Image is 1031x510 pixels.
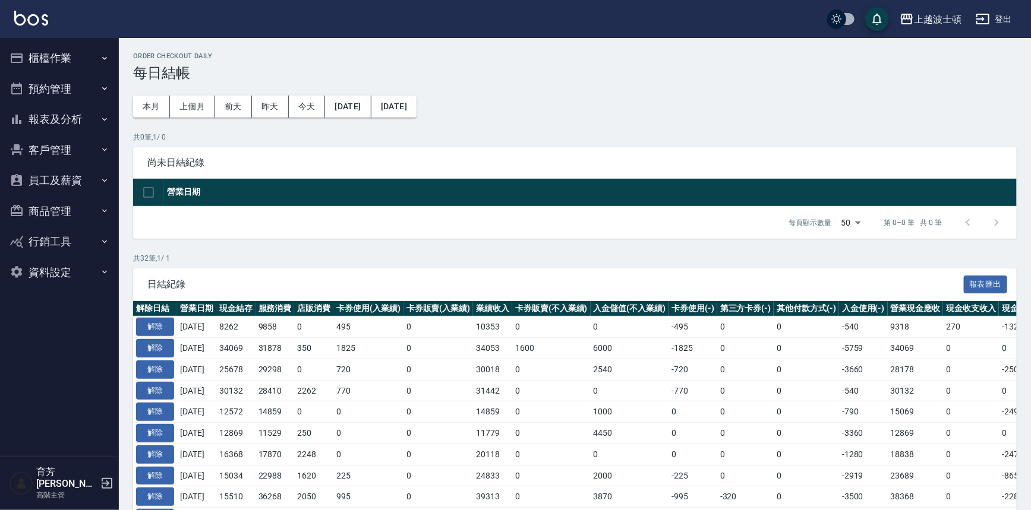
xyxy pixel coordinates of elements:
td: [DATE] [177,380,216,401]
td: 2540 [591,359,669,380]
td: 720 [333,359,403,380]
th: 服務消費 [256,301,295,316]
td: 0 [717,338,774,359]
button: 員工及薪資 [5,165,114,196]
td: 0 [943,465,999,486]
td: 350 [294,338,333,359]
button: 客戶管理 [5,135,114,166]
th: 其他付款方式(-) [774,301,839,316]
td: 34069 [216,338,256,359]
button: 昨天 [252,96,289,118]
td: 2248 [294,444,333,465]
td: 0 [591,380,669,401]
th: 入金使用(-) [839,301,888,316]
div: 上越波士頓 [914,12,961,27]
td: 0 [512,423,591,444]
button: 前天 [215,96,252,118]
p: 高階主管 [36,490,97,501]
button: 報表及分析 [5,104,114,135]
td: [DATE] [177,401,216,423]
td: [DATE] [177,338,216,359]
td: 22988 [256,465,295,486]
td: 0 [403,401,474,423]
th: 卡券販賣(不入業績) [512,301,591,316]
button: 上個月 [170,96,215,118]
button: 解除 [136,445,174,464]
td: 995 [333,486,403,508]
td: 0 [512,359,591,380]
td: 10353 [473,316,512,338]
td: -225 [669,465,717,486]
th: 現金收支收入 [943,301,999,316]
th: 營業現金應收 [888,301,944,316]
td: 0 [403,465,474,486]
button: 解除 [136,403,174,421]
p: 共 0 筆, 1 / 0 [133,132,1017,142]
th: 卡券使用(-) [669,301,717,316]
td: 0 [333,423,403,444]
button: [DATE] [325,96,371,118]
td: 38368 [888,486,944,508]
span: 尚未日結紀錄 [147,157,1002,169]
td: 0 [717,423,774,444]
th: 卡券使用(入業績) [333,301,403,316]
td: 0 [403,380,474,401]
td: 15510 [216,486,256,508]
td: 11779 [473,423,512,444]
td: 36268 [256,486,295,508]
td: -995 [669,486,717,508]
td: -1280 [839,444,888,465]
span: 日結紀錄 [147,278,964,290]
td: 0 [512,380,591,401]
th: 第三方卡券(-) [717,301,774,316]
td: 0 [717,444,774,465]
td: 0 [774,316,839,338]
button: 資料設定 [5,257,114,288]
td: 0 [717,316,774,338]
td: 9318 [888,316,944,338]
td: 15069 [888,401,944,423]
td: 30132 [888,380,944,401]
td: 0 [512,465,591,486]
td: 9858 [256,316,295,338]
img: Logo [14,11,48,26]
img: Person [10,471,33,495]
button: save [865,7,889,31]
td: 30132 [216,380,256,401]
td: [DATE] [177,444,216,465]
button: 上越波士頓 [895,7,966,31]
td: 0 [512,486,591,508]
th: 營業日期 [177,301,216,316]
td: 12572 [216,401,256,423]
td: 34053 [473,338,512,359]
button: 本月 [133,96,170,118]
td: [DATE] [177,359,216,380]
td: [DATE] [177,316,216,338]
td: 0 [774,486,839,508]
td: 0 [512,401,591,423]
h5: 育芳[PERSON_NAME] [36,466,97,490]
td: 0 [717,380,774,401]
td: -1825 [669,338,717,359]
td: 0 [774,359,839,380]
td: 0 [403,359,474,380]
th: 卡券販賣(入業績) [403,301,474,316]
td: 0 [403,338,474,359]
td: 0 [943,338,999,359]
td: 20118 [473,444,512,465]
td: 0 [774,465,839,486]
td: 18838 [888,444,944,465]
td: 23689 [888,465,944,486]
td: 8262 [216,316,256,338]
td: -3660 [839,359,888,380]
td: 0 [774,423,839,444]
td: 0 [717,401,774,423]
td: 1600 [512,338,591,359]
td: 0 [717,465,774,486]
td: 0 [669,444,717,465]
button: 報表匯出 [964,275,1008,294]
td: 2262 [294,380,333,401]
td: 6000 [591,338,669,359]
td: -3360 [839,423,888,444]
td: 0 [294,401,333,423]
